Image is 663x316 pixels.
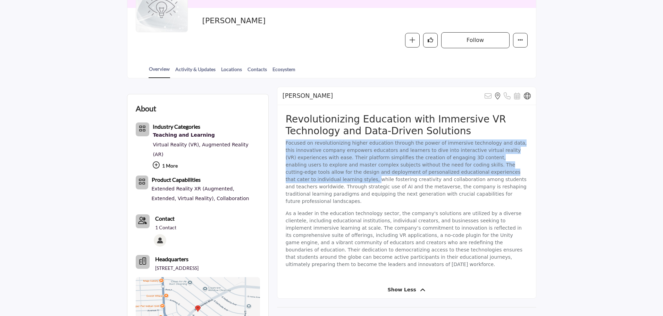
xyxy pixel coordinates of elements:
[136,214,150,228] button: Contact-Employee Icon
[153,142,200,147] a: Virtual Reality (VR),
[272,66,296,78] a: Ecosystem
[136,214,150,228] a: Link of redirect to contact page
[153,131,260,140] a: Teaching and Learning
[513,33,528,48] button: More details
[441,32,510,48] button: Follow
[247,66,267,78] a: Contacts
[136,122,150,136] button: Category Icon
[286,113,528,137] h2: Revolutionizing Education with Immersive VR Technology and Data-Driven Solutions
[202,16,393,25] h2: [PERSON_NAME]
[217,196,249,201] a: Collaboration
[152,176,201,183] b: Product Capabilities
[152,177,201,183] a: Product Capabilities
[153,159,260,174] p: 1 More
[136,176,148,189] button: Category Icon
[152,186,234,201] a: Extended Reality XR (Augmented, Extended, Virtual Reality),
[153,131,260,140] div: Technologies and methodologies directly supporting the delivery of education and facilitation of ...
[153,124,200,130] a: Industry Categories
[136,255,150,269] button: Headquarter icon
[153,123,200,130] b: Industry Categories
[149,65,170,78] a: Overview
[221,66,242,78] a: Locations
[286,210,528,268] p: As a leader in the education technology sector, the company's solutions are utilized by a diverse...
[155,224,176,231] a: 1 Contact
[155,265,199,272] p: [STREET_ADDRESS]
[154,234,166,247] img: Emilie J.
[155,214,175,223] a: Contact
[153,142,248,157] a: Augmented Reality (AR)
[283,92,333,100] h2: Zoe Immersive
[175,66,216,78] a: Activity & Updates
[155,255,188,263] b: Headquarters
[136,103,156,114] h2: About
[155,215,175,222] b: Contact
[286,139,528,205] p: Focused on revolutionizing higher education through the power of immersive technology and data, t...
[423,33,438,48] button: Like
[387,286,416,293] span: Show Less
